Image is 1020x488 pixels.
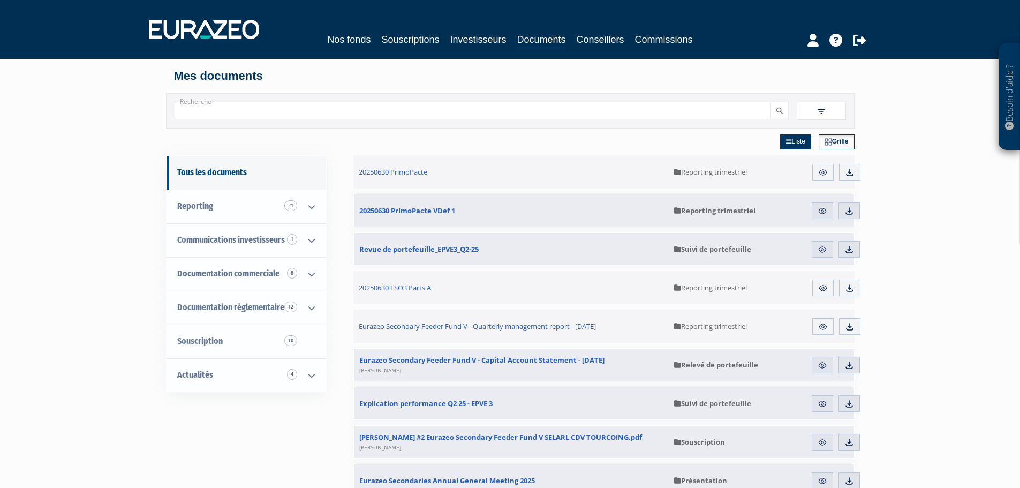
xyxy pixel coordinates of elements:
img: download.svg [844,245,854,254]
h4: Mes documents [174,70,847,82]
img: eye.svg [818,168,828,177]
img: eye.svg [818,361,827,370]
a: Documentation règlementaire 12 [167,291,326,325]
a: Revue de portefeuille_EPVE3_Q2-25 [354,233,669,265]
input: Recherche [175,102,771,119]
a: 20250630 PrimoPacte [353,155,669,189]
a: Investisseurs [450,32,506,47]
a: Documentation commerciale 8 [167,257,326,291]
a: Explication performance Q2 25 - EPVE 3 [354,387,669,419]
a: Nos fonds [327,32,371,47]
img: filter.svg [817,107,826,116]
span: 8 [287,268,297,279]
img: 1732889491-logotype_eurazeo_blanc_rvb.png [149,20,259,39]
span: 20250630 PrimoPacte [359,167,427,177]
a: Commissions [635,32,693,47]
img: eye.svg [818,322,828,332]
img: eye.svg [818,206,827,216]
a: Documents [517,32,566,49]
a: Souscription10 [167,325,326,358]
span: Reporting trimestriel [674,167,747,177]
a: Eurazeo Secondary Feeder Fund V - Capital Account Statement - [DATE][PERSON_NAME] [354,349,669,381]
span: Eurazeo Secondary Feeder Fund V - Quarterly management report - [DATE] [359,321,596,331]
a: Souscriptions [381,32,439,47]
a: Tous les documents [167,156,326,190]
span: 4 [287,369,297,380]
img: download.svg [844,476,854,486]
span: Reporting trimestriel [674,321,747,331]
span: Relevé de portefeuille [674,360,758,370]
img: grid.svg [825,138,832,146]
span: 20250630 PrimoPacte VDef 1 [359,206,455,215]
span: Présentation [674,476,727,485]
span: [PERSON_NAME] [359,444,401,451]
span: Reporting [177,201,213,211]
a: [PERSON_NAME] #2 Eurazeo Secondary Feeder Fund V SELARL CDV TOURCOING.pdf[PERSON_NAME] [354,426,669,458]
span: Souscription [674,437,725,447]
span: Souscription [177,336,223,346]
span: 21 [284,200,297,211]
span: Communications investisseurs [177,235,285,245]
span: 1 [287,234,297,245]
img: download.svg [844,206,854,216]
span: [PERSON_NAME] #2 Eurazeo Secondary Feeder Fund V SELARL CDV TOURCOING.pdf [359,432,642,452]
a: Communications investisseurs 1 [167,223,326,257]
img: eye.svg [818,399,827,409]
img: download.svg [845,322,855,332]
span: 12 [284,302,297,312]
img: eye.svg [818,283,828,293]
span: 20250630 ESO3 Parts A [359,283,431,292]
a: 20250630 ESO3 Parts A [353,271,669,304]
a: Actualités 4 [167,358,326,392]
span: Revue de portefeuille_EPVE3_Q2-25 [359,244,479,254]
img: download.svg [844,399,854,409]
p: Besoin d'aide ? [1003,49,1016,145]
img: download.svg [845,168,855,177]
span: Suivi de portefeuille [674,399,751,408]
span: Eurazeo Secondaries Annual General Meeting 2025 [359,476,535,485]
span: [PERSON_NAME] [359,366,401,374]
img: eye.svg [818,438,827,447]
span: Explication performance Q2 25 - EPVE 3 [359,399,493,408]
span: Documentation règlementaire [177,302,284,312]
img: eye.svg [818,476,827,486]
a: 20250630 PrimoPacte VDef 1 [354,194,669,227]
a: Conseillers [577,32,624,47]
span: Suivi de portefeuille [674,244,751,254]
span: Reporting trimestriel [674,283,747,292]
img: download.svg [845,283,855,293]
span: Documentation commerciale [177,268,279,279]
a: Grille [819,134,855,149]
span: 10 [284,335,297,346]
span: Actualités [177,370,213,380]
a: Reporting 21 [167,190,326,223]
img: eye.svg [818,245,827,254]
a: Liste [780,134,811,149]
img: download.svg [844,361,854,370]
img: download.svg [844,438,854,447]
a: Eurazeo Secondary Feeder Fund V - Quarterly management report - [DATE] [353,310,669,343]
span: Reporting trimestriel [674,206,755,215]
span: Eurazeo Secondary Feeder Fund V - Capital Account Statement - [DATE] [359,355,605,374]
